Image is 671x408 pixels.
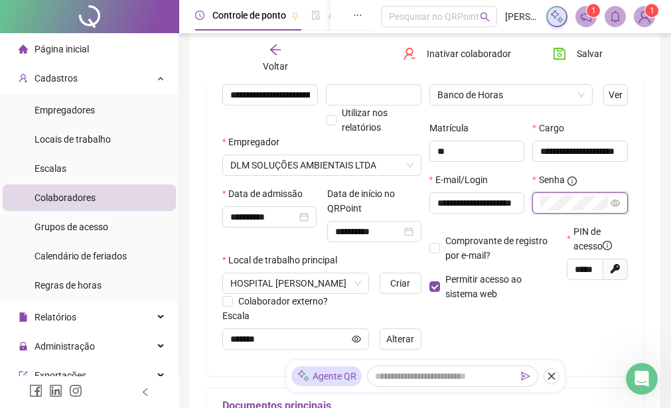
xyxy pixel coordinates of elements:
span: Cadastros [35,73,78,84]
span: pushpin [291,12,299,20]
span: Utilizar nos relatórios [342,107,388,133]
span: HOSPITAL MENADRO DE FARIAS [230,273,361,293]
span: DLM SOLUÇÕES AMBIENTAIS LTDA [230,155,413,175]
label: E-mail/Login [429,172,496,187]
span: ellipsis [353,11,362,20]
span: Admissão digital [329,10,397,21]
span: close [547,372,556,381]
img: sparkle-icon.fc2bf0ac1784a2077858766a79e2daf3.svg [297,370,310,383]
span: file [19,312,28,322]
span: save [553,47,566,60]
span: user-add [19,74,28,83]
sup: Atualize o seu contato no menu Meus Dados [645,4,658,17]
span: Voltar [263,61,288,72]
span: Empregadores [35,105,95,115]
label: Data de início no QRPoint [327,186,421,216]
span: info-circle [567,176,577,186]
span: Salvar [577,46,603,61]
span: notification [580,11,592,23]
img: sparkle-icon.fc2bf0ac1784a2077858766a79e2daf3.svg [550,9,564,24]
span: linkedin [49,384,62,397]
span: Administração [35,341,95,352]
span: lock [19,342,28,351]
label: Empregador [222,135,288,149]
label: Data de admissão [222,186,311,201]
span: Relatórios [35,312,76,322]
span: Inativar colaborador [427,46,511,61]
span: Página inicial [35,44,89,54]
span: Grupos de acesso [35,222,108,232]
span: send [521,372,530,381]
span: arrow-left [269,43,282,56]
div: Agente QR [291,366,362,386]
iframe: Intercom live chat [626,363,658,395]
span: [PERSON_NAME] [505,9,538,24]
span: Criar [390,276,410,291]
label: Local de trabalho principal [222,253,346,267]
span: bell [609,11,621,23]
span: user-delete [403,47,416,60]
span: search [480,12,490,22]
span: eye [611,198,620,208]
label: Cargo [532,121,572,135]
span: export [19,371,28,380]
span: Alterar [386,332,414,346]
span: Banco de Horas [437,85,585,105]
span: Ver [609,88,623,102]
span: Colaboradores [35,192,96,203]
img: 76103 [634,7,654,27]
span: Permitir acesso ao sistema web [445,274,522,299]
span: Calendário de feriados [35,251,127,261]
button: Alterar [380,328,421,350]
span: file-done [311,11,321,20]
span: left [141,387,150,397]
label: Escala [222,308,258,323]
span: eye [352,334,361,344]
span: home [19,44,28,54]
span: Senha [539,172,565,187]
span: facebook [29,384,42,397]
button: Salvar [543,43,613,64]
span: Colaborador externo? [238,296,328,306]
span: PIN de acesso [573,224,619,253]
span: 1 [650,6,654,15]
span: Locais de trabalho [35,134,111,145]
span: info-circle [603,241,612,250]
span: Exportações [35,370,86,381]
span: Controle de ponto [212,10,286,21]
sup: 1 [587,4,600,17]
span: Escalas [35,163,66,174]
span: instagram [69,384,82,397]
span: 1 [591,6,596,15]
span: Comprovante de registro por e-mail? [445,236,548,261]
button: Inativar colaborador [393,43,521,64]
button: Criar [380,273,421,294]
label: Matrícula [429,121,477,135]
span: Regras de horas [35,280,102,291]
button: Ver [603,84,628,105]
span: clock-circle [195,11,204,20]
